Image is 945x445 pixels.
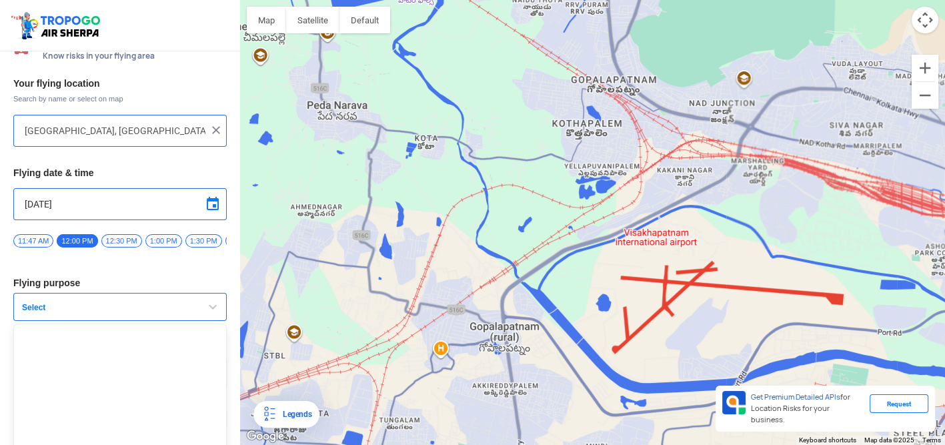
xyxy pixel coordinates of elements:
[209,123,223,137] img: ic_close.png
[247,7,286,33] button: Show street map
[243,428,287,445] a: Open this area in Google Maps (opens a new window)
[13,168,227,177] h3: Flying date & time
[13,93,227,104] span: Search by name or select on map
[225,234,262,248] span: 2:00 PM
[25,196,215,212] input: Select Date
[57,234,97,248] span: 12:00 PM
[912,82,938,109] button: Zoom out
[261,406,277,422] img: Legends
[746,391,870,426] div: for Location Risks for your business.
[185,234,222,248] span: 1:30 PM
[10,10,105,41] img: ic_tgdronemaps.svg
[243,428,287,445] img: Google
[286,7,339,33] button: Show satellite imagery
[912,55,938,81] button: Zoom in
[25,123,205,139] input: Search your flying location
[43,51,227,61] span: Know risks in your flying area
[13,79,227,88] h3: Your flying location
[277,406,311,422] div: Legends
[13,234,53,248] span: 11:47 AM
[751,392,840,402] span: Get Premium Detailed APIs
[17,302,183,313] span: Select
[13,293,227,321] button: Select
[101,234,142,248] span: 12:30 PM
[870,394,928,413] div: Request
[922,436,941,444] a: Terms
[13,278,227,288] h3: Flying purpose
[799,436,856,445] button: Keyboard shortcuts
[912,7,938,33] button: Map camera controls
[864,436,914,444] span: Map data ©2025
[145,234,182,248] span: 1:00 PM
[722,391,746,414] img: Premium APIs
